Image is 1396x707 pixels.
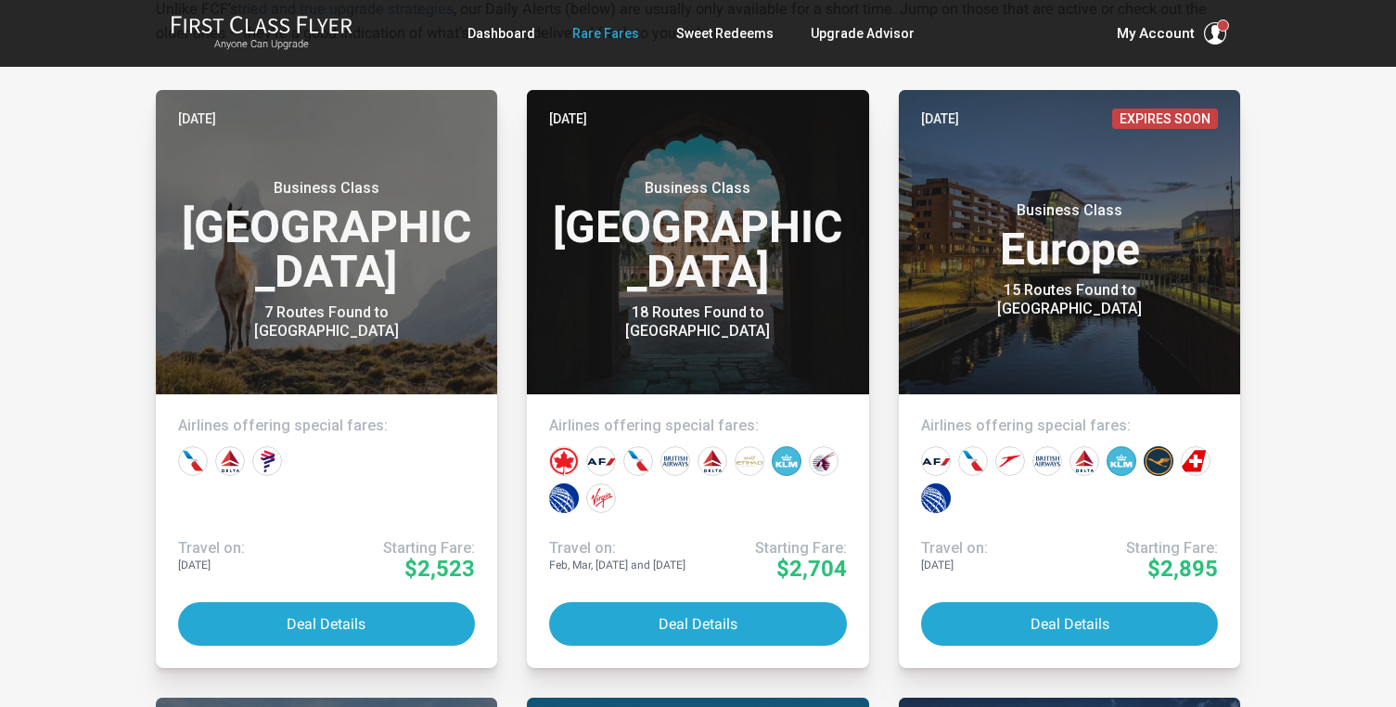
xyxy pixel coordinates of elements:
span: Expires Soon [1112,109,1218,129]
a: [DATE]Business Class[GEOGRAPHIC_DATA]7 Routes Found to [GEOGRAPHIC_DATA]Airlines offering special... [156,90,498,668]
button: Deal Details [921,602,1219,646]
small: Business Class [582,179,813,198]
div: KLM [772,446,801,476]
div: Air France [921,446,951,476]
button: Deal Details [178,602,476,646]
div: Swiss [1181,446,1210,476]
div: American Airlines [623,446,653,476]
div: American Airlines [958,446,988,476]
h3: [GEOGRAPHIC_DATA] [178,179,476,294]
a: Dashboard [467,17,535,50]
div: British Airways [660,446,690,476]
small: Business Class [954,201,1185,220]
div: United [921,483,951,513]
div: 15 Routes Found to [GEOGRAPHIC_DATA] [954,281,1185,318]
div: Air France [586,446,616,476]
button: Deal Details [549,602,847,646]
div: United [549,483,579,513]
div: Air Canada [549,446,579,476]
div: British Airways [1032,446,1062,476]
div: Etihad [735,446,764,476]
div: 7 Routes Found to [GEOGRAPHIC_DATA] [211,303,442,341]
h3: [GEOGRAPHIC_DATA] [549,179,847,294]
div: Qatar [809,446,839,476]
img: First Class Flyer [171,15,352,34]
span: My Account [1117,22,1195,45]
h4: Airlines offering special fares: [549,417,847,435]
div: Austrian Airlines‎ [995,446,1025,476]
a: [DATE]Expires SoonBusiness ClassEurope15 Routes Found to [GEOGRAPHIC_DATA]Airlines offering speci... [899,90,1241,668]
div: Delta Airlines [215,446,245,476]
div: LATAM [252,446,282,476]
div: Delta Airlines [698,446,727,476]
time: [DATE] [549,109,587,129]
time: [DATE] [921,109,959,129]
a: [DATE]Business Class[GEOGRAPHIC_DATA]18 Routes Found to [GEOGRAPHIC_DATA]Airlines offering specia... [527,90,869,668]
h4: Airlines offering special fares: [921,417,1219,435]
a: Sweet Redeems [676,17,774,50]
a: Rare Fares [572,17,639,50]
h4: Airlines offering special fares: [178,417,476,435]
a: Upgrade Advisor [811,17,915,50]
a: First Class FlyerAnyone Can Upgrade [171,15,352,52]
div: Virgin Atlantic [586,483,616,513]
h3: Europe [921,201,1219,272]
small: Anyone Can Upgrade [171,38,352,51]
div: Lufthansa [1144,446,1173,476]
div: KLM [1107,446,1136,476]
small: Business Class [211,179,442,198]
div: 18 Routes Found to [GEOGRAPHIC_DATA] [582,303,813,341]
div: American Airlines [178,446,208,476]
button: My Account [1117,22,1226,45]
time: [DATE] [178,109,216,129]
div: Delta Airlines [1069,446,1099,476]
